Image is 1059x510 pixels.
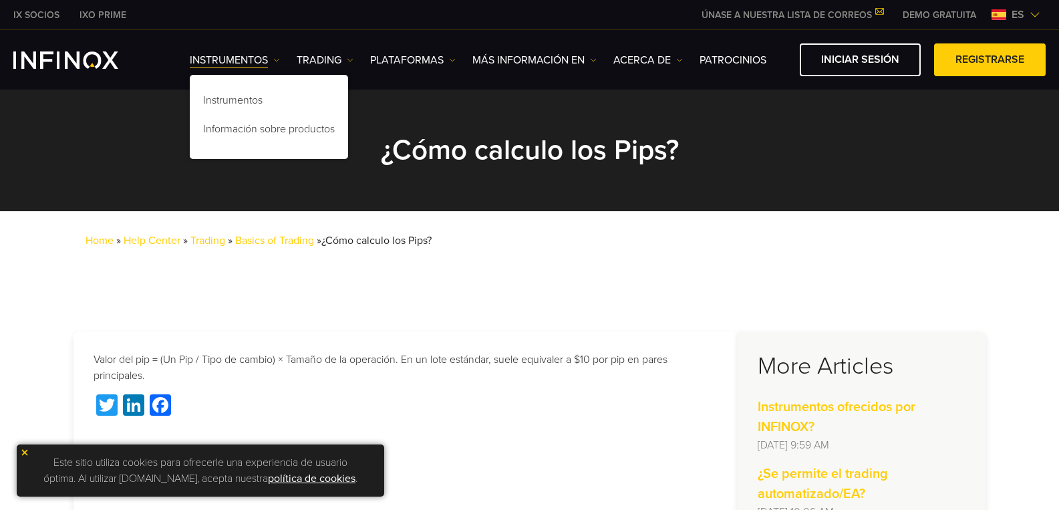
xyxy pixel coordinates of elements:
a: Instrumentos ofrecidos por INFINOX? [DATE] 9:59 AM [758,397,965,453]
a: Trading [190,234,225,247]
a: INFINOX [3,8,69,22]
a: Instrumentos [190,88,348,117]
strong: ¿Se permite el trading automatizado/EA? [758,466,888,502]
a: Más información en [472,52,597,68]
a: PLATAFORMAS [370,52,456,68]
a: Home [86,234,114,247]
h3: More Articles [758,352,965,381]
a: INFINOX Logo [13,51,150,69]
a: Iniciar sesión [800,43,921,76]
a: ÚNASE A NUESTRA LISTA DE CORREOS [692,9,893,21]
a: INFINOX MENU [893,8,986,22]
a: TRADING [297,52,353,68]
a: Información sobre productos [190,117,348,146]
h2: ¿Cómo calculo los Pips? [229,133,830,167]
a: Help Center [124,234,180,247]
span: » [183,234,432,247]
a: política de cookies [268,472,355,485]
a: Facebook [147,394,174,420]
p: Este sitio utiliza cookies para ofrecerle una experiencia de usuario óptima. Al utilizar [DOMAIN_... [23,451,377,490]
strong: Instrumentos ofrecidos por INFINOX? [758,399,915,435]
p: [DATE] 9:59 AM [758,437,965,453]
p: Valor del pip = (Un Pip / Tipo de cambio) × Tamaño de la operación. En un lote estándar, suele eq... [94,352,718,384]
span: es [1006,7,1030,23]
a: Twitter [94,394,120,420]
a: Registrarse [934,43,1046,76]
a: ACERCA DE [613,52,683,68]
a: Basics of Trading [235,234,314,247]
a: INFINOX [69,8,136,22]
span: » [228,234,432,247]
span: » [116,234,121,247]
a: LinkedIn [120,394,147,420]
span: ¿Cómo calculo los Pips? [321,234,432,247]
span: » [317,234,432,247]
img: yellow close icon [20,448,29,457]
a: Patrocinios [700,52,766,68]
a: Instrumentos [190,52,280,68]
